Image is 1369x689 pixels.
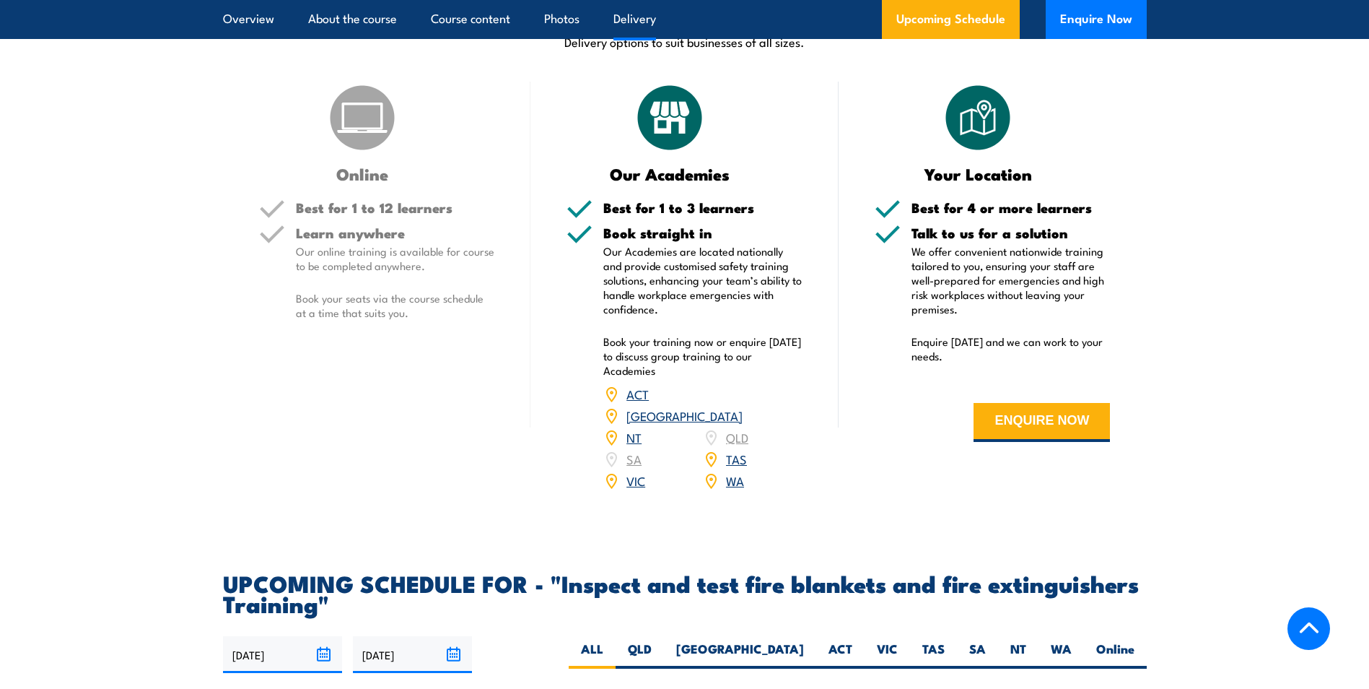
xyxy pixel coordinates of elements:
[296,244,495,273] p: Our online training is available for course to be completed anywhere.
[569,641,616,669] label: ALL
[353,636,472,673] input: To date
[626,385,649,402] a: ACT
[603,334,802,378] p: Book your training now or enquire [DATE] to discuss group training to our Academies
[998,641,1038,669] label: NT
[223,573,1147,613] h2: UPCOMING SCHEDULE FOR - "Inspect and test fire blankets and fire extinguishers Training"
[957,641,998,669] label: SA
[974,403,1110,442] button: ENQUIRE NOW
[911,226,1111,240] h5: Talk to us for a solution
[626,428,642,446] a: NT
[603,244,802,316] p: Our Academies are located nationally and provide customised safety training solutions, enhancing ...
[603,201,802,214] h5: Best for 1 to 3 learners
[603,226,802,240] h5: Book straight in
[296,226,495,240] h5: Learn anywhere
[816,641,865,669] label: ACT
[296,291,495,320] p: Book your seats via the course schedule at a time that suits you.
[1084,641,1147,669] label: Online
[296,201,495,214] h5: Best for 1 to 12 learners
[910,641,957,669] label: TAS
[911,334,1111,363] p: Enquire [DATE] and we can work to your needs.
[616,641,664,669] label: QLD
[911,244,1111,316] p: We offer convenient nationwide training tailored to you, ensuring your staff are well-prepared fo...
[223,33,1147,50] p: Delivery options to suit businesses of all sizes.
[726,472,744,489] a: WA
[911,201,1111,214] h5: Best for 4 or more learners
[865,641,910,669] label: VIC
[567,165,774,182] h3: Our Academies
[223,636,342,673] input: From date
[626,472,645,489] a: VIC
[726,450,747,467] a: TAS
[626,407,743,424] a: [GEOGRAPHIC_DATA]
[875,165,1082,182] h3: Your Location
[1038,641,1084,669] label: WA
[664,641,816,669] label: [GEOGRAPHIC_DATA]
[259,165,466,182] h3: Online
